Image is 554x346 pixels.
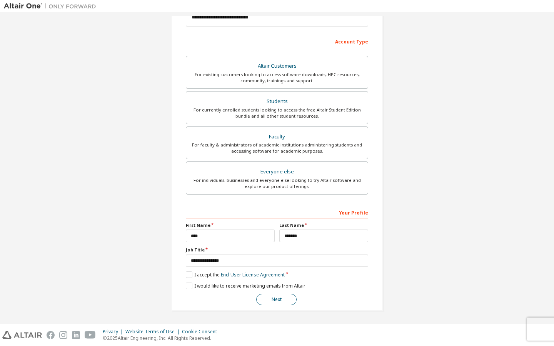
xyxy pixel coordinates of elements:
label: Last Name [279,222,368,228]
img: linkedin.svg [72,331,80,339]
img: altair_logo.svg [2,331,42,339]
img: facebook.svg [47,331,55,339]
p: © 2025 Altair Engineering, Inc. All Rights Reserved. [103,335,222,341]
label: First Name [186,222,275,228]
div: Website Terms of Use [125,329,182,335]
div: Altair Customers [191,61,363,72]
div: Account Type [186,35,368,47]
label: I would like to receive marketing emails from Altair [186,283,305,289]
div: For individuals, businesses and everyone else looking to try Altair software and explore our prod... [191,177,363,190]
div: Everyone else [191,166,363,177]
div: Students [191,96,363,107]
img: Altair One [4,2,100,10]
div: Privacy [103,329,125,335]
div: Your Profile [186,206,368,218]
a: End-User License Agreement [221,271,285,278]
label: Job Title [186,247,368,253]
img: instagram.svg [59,331,67,339]
div: For faculty & administrators of academic institutions administering students and accessing softwa... [191,142,363,154]
div: Cookie Consent [182,329,222,335]
div: For existing customers looking to access software downloads, HPC resources, community, trainings ... [191,72,363,84]
button: Next [256,294,297,305]
label: I accept the [186,271,285,278]
img: youtube.svg [85,331,96,339]
div: Faculty [191,131,363,142]
div: For currently enrolled students looking to access the free Altair Student Edition bundle and all ... [191,107,363,119]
